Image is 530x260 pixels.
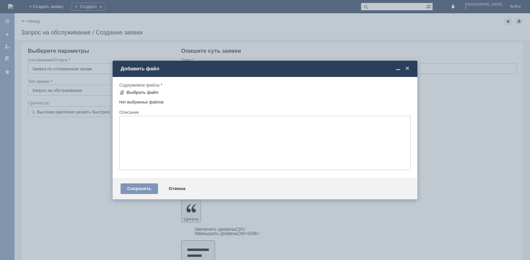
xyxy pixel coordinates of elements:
[119,83,409,87] div: Содержимое файла
[395,66,401,72] span: Свернуть (Ctrl + M)
[3,3,97,13] div: прошу вас удалить все отложенные чеки за [DATE]
[127,90,159,95] div: Выбрать файл
[119,110,409,114] div: Описание
[121,66,411,72] div: Добавить файл
[404,66,411,72] span: Закрыть
[119,97,411,105] div: Нет выбранных файлов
